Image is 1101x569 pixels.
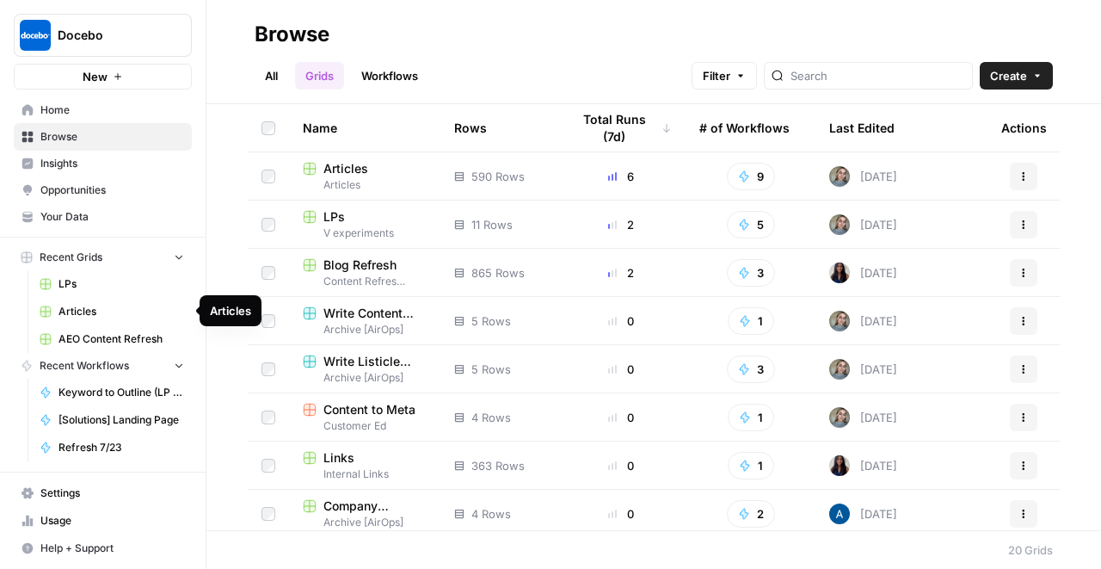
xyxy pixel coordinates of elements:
span: 865 Rows [471,264,525,281]
div: [DATE] [829,166,897,187]
button: 2 [727,500,775,528]
span: Insights [40,156,184,171]
a: [Solutions] Landing Page [32,406,192,434]
a: Settings [14,479,192,507]
span: 590 Rows [471,168,525,185]
span: 5 Rows [471,361,511,378]
a: Write Listicle ArticlesArchive [AirOps] [303,353,427,386]
span: LPs [323,208,345,226]
a: LPsV experiments [303,208,427,241]
div: Actions [1001,104,1047,152]
div: 2 [570,216,672,233]
div: 0 [570,409,672,426]
button: Recent Workflows [14,353,192,379]
button: Recent Grids [14,244,192,270]
div: [DATE] [829,359,897,380]
span: Articles [58,304,184,319]
button: 1 [728,452,774,479]
img: Docebo Logo [20,20,51,51]
a: Browse [14,123,192,151]
button: 5 [727,211,775,238]
div: [DATE] [829,407,897,428]
span: 4 Rows [471,505,511,523]
a: LinksInternal Links [303,449,427,482]
span: Blog Refresh [323,257,397,274]
div: Name [303,104,427,152]
span: Articles [303,177,427,193]
span: Settings [40,486,184,501]
span: Archive [AirOps] [303,515,427,530]
button: Filter [692,62,757,90]
span: Help + Support [40,541,184,556]
button: 3 [727,356,775,383]
span: Customer Ed [303,418,427,434]
div: Last Edited [829,104,895,152]
span: Articles [323,160,368,177]
button: New [14,64,192,90]
span: LPs [58,276,184,292]
img: rox323kbkgutb4wcij4krxobkpon [829,263,850,283]
div: 6 [570,168,672,185]
span: Write Content Briefs [323,305,427,322]
a: Workflows [351,62,428,90]
button: 1 [728,404,774,431]
div: 0 [570,457,672,474]
input: Search [790,67,965,84]
div: 2 [570,264,672,281]
span: Archive [AirOps] [303,370,427,386]
span: Create [990,67,1027,84]
a: All [255,62,288,90]
span: Content to Meta [323,401,415,418]
div: [DATE] [829,311,897,331]
div: 0 [570,505,672,523]
img: he81ibor8lsei4p3qvg4ugbvimgp [829,504,850,524]
span: 4 Rows [471,409,511,426]
div: Rows [454,104,487,152]
span: AEO Content Refresh [58,331,184,347]
span: Usage [40,513,184,529]
span: 363 Rows [471,457,525,474]
span: Home [40,102,184,118]
span: V experiments [303,226,427,241]
span: [Solutions] Landing Page [58,412,184,428]
span: Company Researcher Grid [323,498,427,515]
img: rox323kbkgutb4wcij4krxobkpon [829,455,850,476]
a: Write Content BriefsArchive [AirOps] [303,305,427,337]
div: 20 Grids [1008,541,1053,559]
a: Articles [32,298,192,325]
div: 0 [570,312,672,330]
button: 3 [727,259,775,287]
span: Content Refresh Workflows [303,274,427,289]
div: [DATE] [829,455,897,476]
span: Internal Links [303,467,427,482]
a: Insights [14,150,192,177]
img: a3m8ukwwqy06crpq9wigr246ip90 [829,311,850,331]
span: 11 Rows [471,216,513,233]
span: Filter [703,67,730,84]
a: Content to MetaCustomer Ed [303,401,427,434]
button: Help + Support [14,535,192,562]
a: Opportunities [14,176,192,204]
span: Links [323,449,354,467]
a: ArticlesArticles [303,160,427,193]
div: # of Workflows [699,104,790,152]
div: [DATE] [829,214,897,235]
button: 9 [727,163,775,190]
span: Write Listicle Articles [323,353,427,370]
span: Recent Workflows [40,358,129,374]
img: a3m8ukwwqy06crpq9wigr246ip90 [829,407,850,428]
span: Keyword to Outline (LP version) [58,385,184,400]
button: 1 [728,307,774,335]
span: Recent Grids [40,250,102,265]
span: Opportunities [40,182,184,198]
button: Create [980,62,1053,90]
span: Archive [AirOps] [303,322,427,337]
div: 0 [570,361,672,378]
div: [DATE] [829,504,897,524]
span: Browse [40,129,184,145]
div: Browse [255,21,329,48]
div: Total Runs (7d) [570,104,672,152]
a: Usage [14,507,192,535]
span: New [83,68,108,85]
a: Home [14,96,192,124]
